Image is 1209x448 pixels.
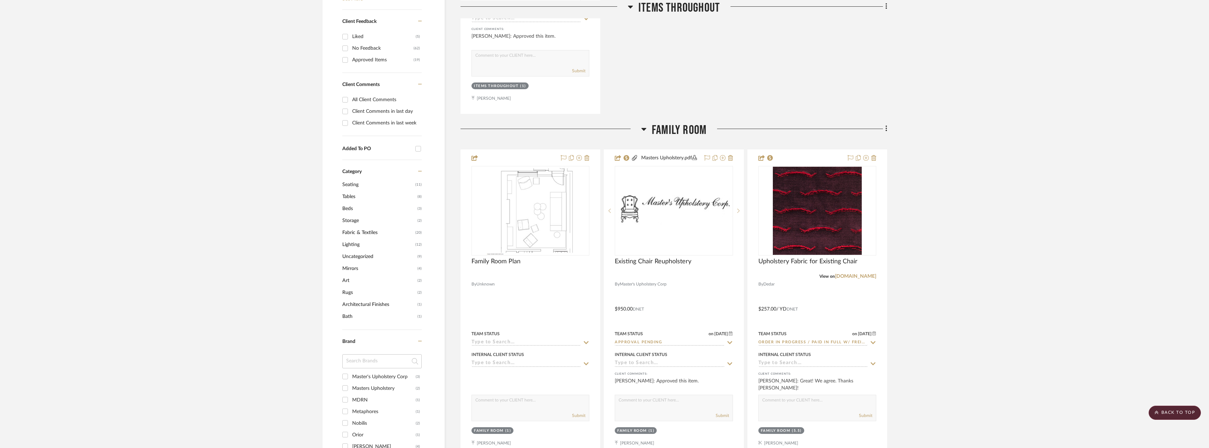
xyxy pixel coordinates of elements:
[342,311,416,323] span: Bath
[474,428,504,434] div: Family Room
[758,339,868,346] input: Type to Search…
[342,287,416,299] span: Rugs
[342,239,414,251] span: Lighting
[761,428,790,434] div: Family Room
[758,258,858,265] span: Upholstery Fabric for Existing Chair
[342,169,362,175] span: Category
[615,195,732,226] img: Existing Chair Reupholstery
[471,339,581,346] input: Type to Search…
[758,331,787,337] div: Team Status
[471,331,500,337] div: Team Status
[857,331,872,336] span: [DATE]
[615,331,643,337] div: Team Status
[342,82,380,87] span: Client Comments
[416,406,420,417] div: (1)
[476,281,495,288] span: Unknown
[852,332,857,336] span: on
[615,166,732,255] div: 0
[352,43,414,54] div: No Feedback
[758,360,868,367] input: Type to Search…
[417,311,422,322] span: (1)
[352,383,416,394] div: Masters Upholstery
[352,371,416,382] div: Master's Upholstery Corp
[819,274,835,278] span: View on
[638,154,700,162] button: Masters Upholstery.pdf
[615,339,724,346] input: Type to Search…
[342,339,355,344] span: Brand
[352,418,416,429] div: Nobilis
[615,378,733,392] div: [PERSON_NAME]: Approved this item.
[471,281,476,288] span: By
[758,281,763,288] span: By
[342,203,416,215] span: Beds
[416,31,420,42] div: (5)
[652,123,706,138] span: Family Room
[342,263,416,275] span: Mirrors
[615,281,620,288] span: By
[471,360,581,367] input: Type to Search…
[417,263,422,274] span: (4)
[620,281,667,288] span: Master's Upholstery Corp
[709,332,714,336] span: on
[471,351,524,358] div: Internal Client Status
[716,412,729,419] button: Submit
[352,54,414,66] div: Approved Items
[342,354,422,368] input: Search Brands
[1149,406,1201,420] scroll-to-top-button: BACK TO TOP
[342,227,414,239] span: Fabric & Textiles
[352,429,416,441] div: Orior
[520,84,526,89] div: (1)
[352,106,420,117] div: Client Comments in last day
[471,16,581,22] input: Type to Search…
[352,94,420,105] div: All Client Comments
[352,117,420,129] div: Client Comments in last week
[572,68,585,74] button: Submit
[342,275,416,287] span: Art
[471,258,521,265] span: Family Room Plan
[763,281,775,288] span: Dedar
[471,33,589,47] div: [PERSON_NAME]: Approved this item.
[342,215,416,227] span: Storage
[342,251,416,263] span: Uncategorized
[417,287,422,298] span: (2)
[505,428,511,434] div: (1)
[835,274,876,279] a: [DOMAIN_NAME]
[714,331,729,336] span: [DATE]
[649,428,655,434] div: (1)
[415,239,422,250] span: (12)
[352,394,416,406] div: MDRN
[414,43,420,54] div: (62)
[615,360,724,367] input: Type to Search…
[342,191,416,203] span: Tables
[342,179,414,191] span: Seating
[859,412,872,419] button: Submit
[572,412,585,419] button: Submit
[415,227,422,238] span: (20)
[342,146,412,152] div: Added To PO
[415,179,422,190] span: (11)
[342,19,377,24] span: Client Feedback
[414,54,420,66] div: (19)
[792,428,802,434] div: (5.5)
[474,84,518,89] div: Items Throughout
[417,299,422,310] span: (1)
[352,31,416,42] div: Liked
[416,418,420,429] div: (2)
[615,351,667,358] div: Internal Client Status
[758,351,811,358] div: Internal Client Status
[417,191,422,202] span: (8)
[758,378,876,392] div: [PERSON_NAME]: Great! We agree. Thanks [PERSON_NAME]!
[416,394,420,406] div: (1)
[417,203,422,214] span: (3)
[417,275,422,286] span: (2)
[416,383,420,394] div: (2)
[416,371,420,382] div: (3)
[617,428,647,434] div: Family Room
[416,429,420,441] div: (1)
[773,167,862,255] img: Upholstery Fabric for Existing Chair
[615,258,691,265] span: Existing Chair Reupholstery
[486,167,575,255] img: Family Room Plan
[417,215,422,226] span: (2)
[342,299,416,311] span: Architectural Finishes
[417,251,422,262] span: (9)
